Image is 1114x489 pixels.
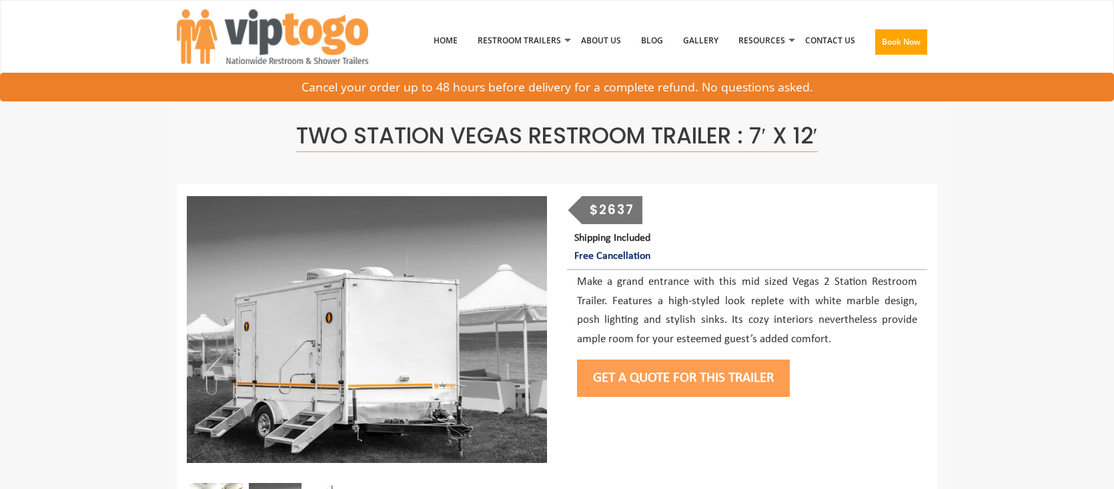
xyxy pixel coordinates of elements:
a: About Us [571,6,631,75]
div: $2637 [582,196,643,224]
button: Get a Quote for this Trailer [577,360,790,397]
button: Book Now [875,29,927,55]
a: Get a Quote for this Trailer [577,371,790,385]
a: Book Now [865,6,937,83]
a: Gallery [673,6,728,75]
a: Home [424,6,468,75]
p: Shipping Included [574,229,927,266]
a: Contact Us [795,6,865,75]
a: Blog [631,6,673,75]
a: Restroom Trailers [468,6,571,75]
img: Side view of two station restroom trailer with separate doors for males and females [187,196,547,463]
img: VIPTOGO [177,9,368,64]
a: Resources [728,6,795,75]
span: Free Cancellation [574,251,650,262]
span: Two Station Vegas Restroom Trailer : 7′ x 12′ [296,120,817,152]
p: Make a grand entrance with this mid sized Vegas 2 Station Restroom Trailer. Features a high-style... [577,273,917,350]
